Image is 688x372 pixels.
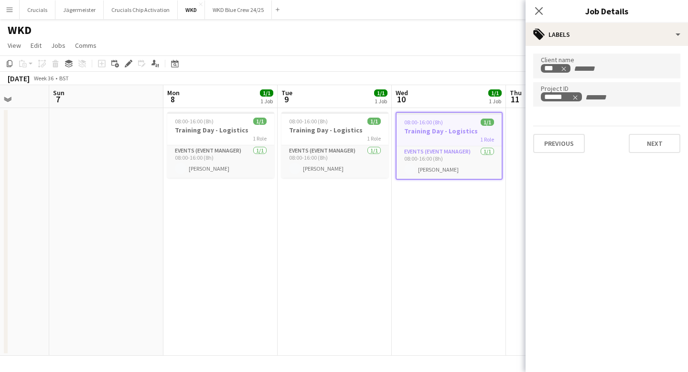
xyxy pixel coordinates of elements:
[280,94,292,105] span: 9
[51,41,65,50] span: Jobs
[8,41,21,50] span: View
[396,112,503,180] app-job-card: 08:00-16:00 (8h)1/1Training Day - Logistics1 RoleEvents (Event Manager)1/108:00-16:00 (8h)[PERSON...
[481,119,494,126] span: 1/1
[281,145,388,178] app-card-role: Events (Event Manager)1/108:00-16:00 (8h)[PERSON_NAME]
[205,0,272,19] button: WKD Blue Crew 24/25
[584,93,625,102] input: + Label
[31,41,42,50] span: Edit
[32,75,55,82] span: Week 36
[167,112,274,178] app-job-card: 08:00-16:00 (8h)1/1Training Day - Logistics1 RoleEvents (Event Manager)1/108:00-16:00 (8h)[PERSON...
[367,118,381,125] span: 1/1
[367,135,381,142] span: 1 Role
[488,89,502,97] span: 1/1
[260,89,273,97] span: 1/1
[27,39,45,52] a: Edit
[260,98,273,105] div: 1 Job
[167,88,180,97] span: Mon
[167,126,274,134] h3: Training Day - Logistics
[75,41,97,50] span: Comms
[480,136,494,143] span: 1 Role
[52,94,64,105] span: 7
[526,5,688,17] h3: Job Details
[178,0,205,19] button: WKD
[396,88,408,97] span: Wed
[397,146,502,179] app-card-role: Events (Event Manager)1/108:00-16:00 (8h)[PERSON_NAME]
[55,0,104,19] button: Jägermeister
[404,119,443,126] span: 08:00-16:00 (8h)
[533,134,585,153] button: Previous
[374,89,387,97] span: 1/1
[544,65,567,72] div: WKD
[375,98,387,105] div: 1 Job
[53,88,64,97] span: Sun
[104,0,178,19] button: Crucials Chip Activation
[526,23,688,46] div: Labels
[253,135,267,142] span: 1 Role
[20,0,55,19] button: Crucials
[253,118,267,125] span: 1/1
[8,23,32,37] h1: WKD
[397,127,502,135] h3: Training Day - Logistics
[508,94,522,105] span: 11
[4,39,25,52] a: View
[8,74,30,83] div: [DATE]
[544,93,579,101] div: wkd138
[289,118,328,125] span: 08:00-16:00 (8h)
[281,126,388,134] h3: Training Day - Logistics
[571,93,579,101] delete-icon: Remove tag
[47,39,69,52] a: Jobs
[394,94,408,105] span: 10
[489,98,501,105] div: 1 Job
[281,112,388,178] app-job-card: 08:00-16:00 (8h)1/1Training Day - Logistics1 RoleEvents (Event Manager)1/108:00-16:00 (8h)[PERSON...
[573,65,613,73] input: + Label
[175,118,214,125] span: 08:00-16:00 (8h)
[71,39,100,52] a: Comms
[629,134,680,153] button: Next
[167,145,274,178] app-card-role: Events (Event Manager)1/108:00-16:00 (8h)[PERSON_NAME]
[281,88,292,97] span: Tue
[166,94,180,105] span: 8
[59,75,69,82] div: BST
[510,88,522,97] span: Thu
[559,65,567,72] delete-icon: Remove tag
